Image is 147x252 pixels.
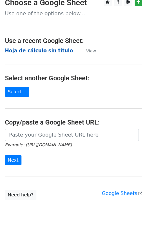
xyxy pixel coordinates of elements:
a: Google Sheets [102,191,142,196]
iframe: Chat Widget [114,221,147,252]
a: Hoja de cálculo sin título [5,48,73,54]
a: View [80,48,96,54]
input: Paste your Google Sheet URL here [5,129,139,141]
a: Select... [5,87,29,97]
input: Next [5,155,21,165]
h4: Use a recent Google Sheet: [5,37,142,45]
small: View [86,48,96,53]
h4: Copy/paste a Google Sheet URL: [5,118,142,126]
p: Use one of the options below... [5,10,142,17]
a: Need help? [5,190,36,200]
h4: Select another Google Sheet: [5,74,142,82]
small: Example: [URL][DOMAIN_NAME] [5,142,72,147]
div: Widget de chat [114,221,147,252]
